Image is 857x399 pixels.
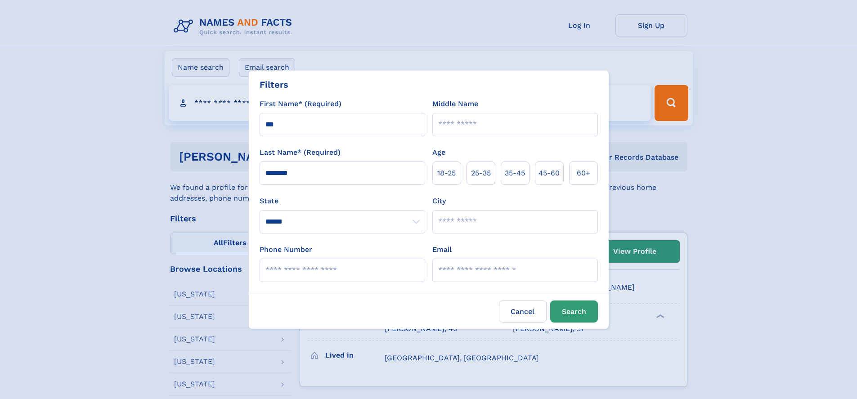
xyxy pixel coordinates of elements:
[432,147,445,158] label: Age
[432,244,452,255] label: Email
[471,168,491,179] span: 25‑35
[505,168,525,179] span: 35‑45
[577,168,590,179] span: 60+
[260,244,312,255] label: Phone Number
[499,300,547,323] label: Cancel
[260,196,425,206] label: State
[538,168,560,179] span: 45‑60
[432,196,446,206] label: City
[432,99,478,109] label: Middle Name
[260,78,288,91] div: Filters
[260,99,341,109] label: First Name* (Required)
[260,147,341,158] label: Last Name* (Required)
[437,168,456,179] span: 18‑25
[550,300,598,323] button: Search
